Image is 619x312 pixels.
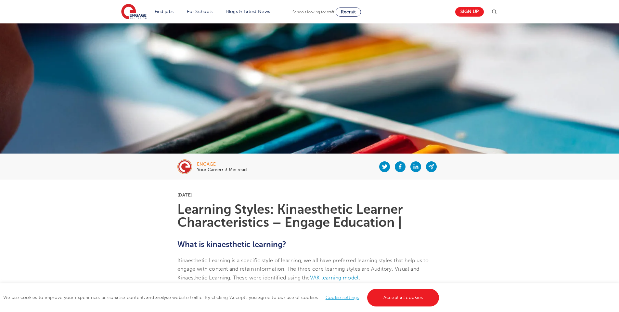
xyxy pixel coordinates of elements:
[233,275,310,281] span: These were identified using the
[121,4,147,20] img: Engage Education
[341,9,356,14] span: Recruit
[177,193,442,197] p: [DATE]
[326,295,359,300] a: Cookie settings
[197,162,247,167] div: engage
[336,7,361,17] a: Recruit
[292,10,334,14] span: Schools looking for staff
[155,9,174,14] a: Find jobs
[177,258,429,281] span: Kinaesthetic Learning is a specific style of learning, we all have preferred learning styles that...
[177,203,442,229] h1: Learning Styles: Kinaesthetic Learner Characteristics – Engage Education |
[187,9,213,14] a: For Schools
[226,9,270,14] a: Blogs & Latest News
[310,275,359,281] a: VAK learning model
[359,275,360,281] span: .
[197,168,247,172] p: Your Career• 3 Min read
[367,289,439,306] a: Accept all cookies
[177,239,442,250] h2: What is kinaesthetic learning?
[3,295,441,300] span: We use cookies to improve your experience, personalise content, and analyse website traffic. By c...
[455,7,484,17] a: Sign up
